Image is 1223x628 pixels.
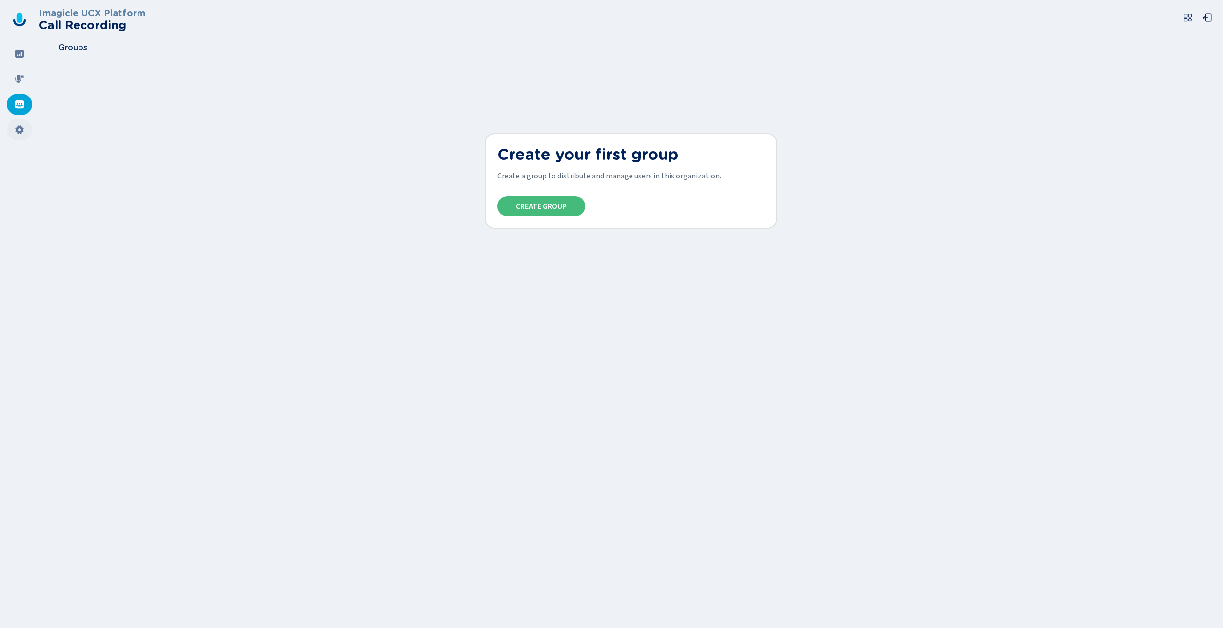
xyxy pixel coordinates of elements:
[7,43,32,64] div: Dashboard
[497,146,765,164] h1: Create your first group
[7,68,32,90] div: Recordings
[7,119,32,140] div: Settings
[497,196,585,216] button: Create Group
[497,172,721,181] span: Create a group to distribute and manage users in this organization.
[1203,13,1212,22] svg: box-arrow-left
[15,74,24,84] svg: mic-fill
[7,94,32,115] div: Groups
[59,43,87,52] span: Groups
[39,19,145,32] h2: Call Recording
[15,99,24,109] svg: groups-filled
[39,8,145,19] h3: Imagicle UCX Platform
[15,49,24,59] svg: dashboard-filled
[516,202,567,210] span: Create Group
